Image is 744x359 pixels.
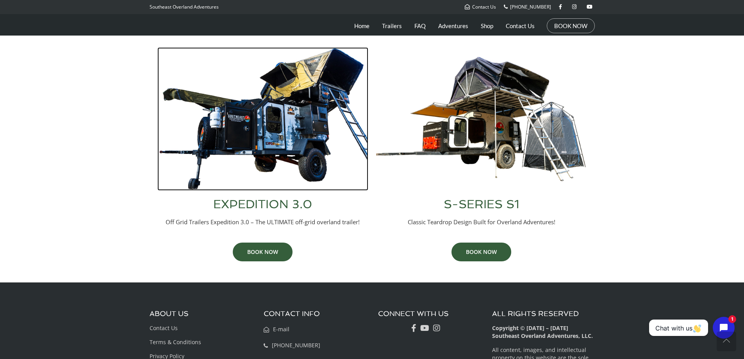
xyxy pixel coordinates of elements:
[504,4,551,10] a: [PHONE_NUMBER]
[150,310,252,318] h3: ABOUT US
[465,4,496,10] a: Contact Us
[510,4,551,10] span: [PHONE_NUMBER]
[157,218,368,226] p: Off Grid Trailers Expedition 3.0 – The ULTIMATE off-grid overland trailer!
[506,16,535,36] a: Contact Us
[481,16,493,36] a: Shop
[150,2,219,12] p: Southeast Overland Adventures
[150,338,201,346] a: Terms & Conditions
[492,310,595,318] h3: ALL RIGHTS RESERVED
[264,310,366,318] h3: CONTACT INFO
[233,243,293,261] a: BOOK NOW
[273,325,289,333] span: E-mail
[451,243,511,261] a: BOOK NOW
[492,324,593,339] b: Copyright © [DATE] – [DATE] Southeast Overland Adventures, LLC.
[382,16,402,36] a: Trailers
[376,218,587,226] p: Classic Teardrop Design Built for Overland Adventures!
[472,4,496,10] span: Contact Us
[157,198,368,210] h3: EXPEDITION 3.0
[554,22,587,30] a: BOOK NOW
[376,198,587,210] h3: S-SERIES S1
[157,47,368,191] img: Off Grid Trailers Expedition 3.0 Overland Trailer Full Setup
[376,47,587,191] img: Southeast Overland Adventures S-Series S1 Overland Trailer Full Setup
[264,341,320,349] a: [PHONE_NUMBER]
[354,16,369,36] a: Home
[438,16,468,36] a: Adventures
[264,325,289,333] a: E-mail
[272,341,320,349] span: [PHONE_NUMBER]
[414,16,426,36] a: FAQ
[150,324,178,332] a: Contact Us
[378,310,481,318] h3: CONNECT WITH US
